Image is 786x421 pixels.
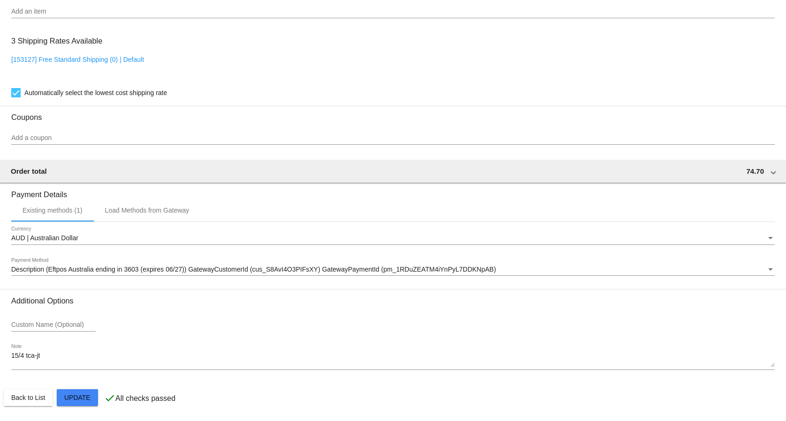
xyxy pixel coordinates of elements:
h3: Coupons [11,106,775,122]
a: [153127] Free Standard Shipping (0) | Default [11,56,144,63]
mat-select: Currency [11,235,775,242]
span: Order total [11,167,47,175]
input: Add a coupon [11,134,775,142]
mat-select: Payment Method [11,266,775,273]
h3: Additional Options [11,296,775,305]
button: Update [57,389,98,406]
div: Existing methods (1) [23,207,83,214]
span: Back to List [11,394,45,401]
p: All checks passed [115,394,175,403]
span: Update [64,394,91,401]
input: Add an item [11,8,775,15]
input: Custom Name (Optional) [11,321,96,329]
span: Automatically select the lowest cost shipping rate [24,87,167,98]
h3: 3 Shipping Rates Available [11,31,102,51]
div: Load Methods from Gateway [105,207,189,214]
span: 74.70 [746,167,764,175]
span: AUD | Australian Dollar [11,234,78,242]
button: Back to List [4,389,53,406]
mat-icon: check [104,392,115,404]
span: Description (Eftpos Australia ending in 3603 (expires 06/27)) GatewayCustomerId (cus_S8AvI4O3PIFs... [11,266,496,273]
h3: Payment Details [11,183,775,199]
